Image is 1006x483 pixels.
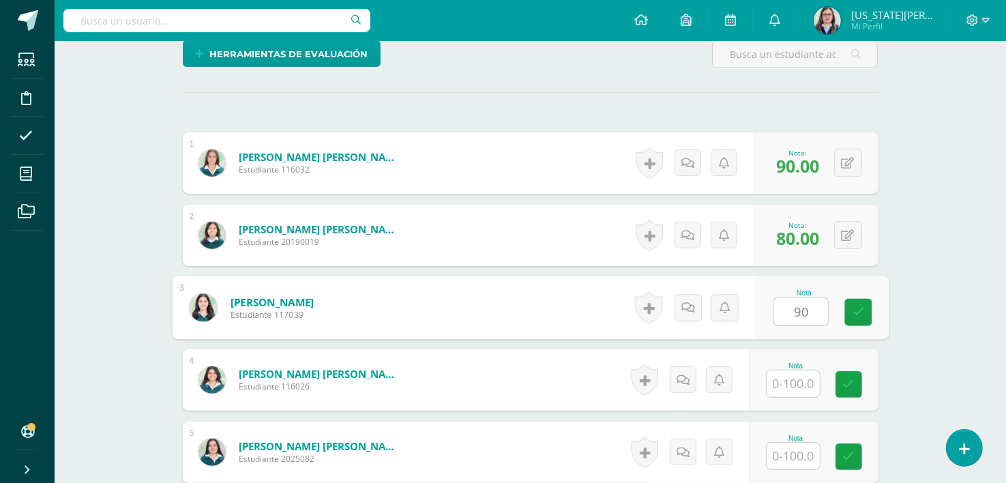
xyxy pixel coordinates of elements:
span: Mi Perfil [851,20,933,32]
img: 3fe22d74385d4329d6ccfe46ef990956.png [198,222,226,249]
span: 80.00 [776,226,819,250]
a: [PERSON_NAME] [PERSON_NAME] [239,222,402,236]
img: 6a7ccea9b68b4cca1e8e7f9f516ffc0c.png [198,439,226,466]
input: 0-100.0 [767,370,820,397]
span: 90.00 [776,154,819,177]
a: [PERSON_NAME] [PERSON_NAME] [239,367,402,381]
a: [PERSON_NAME] [PERSON_NAME] [239,150,402,164]
img: 0a3f25b49a9776cecd87441d95acd7a8.png [189,293,217,321]
span: Estudiante 117039 [230,309,314,321]
span: [US_STATE][PERSON_NAME] [851,8,933,22]
div: Nota [766,435,826,442]
span: Herramientas de evaluación [209,42,368,67]
input: 0-100.0 [767,443,820,469]
img: 9b15e1c7ccd76ba916343fc88c5ecda0.png [814,7,841,34]
a: [PERSON_NAME] [PERSON_NAME] [239,439,402,453]
span: Estudiante 116026 [239,381,402,392]
img: a174890b7ecba632c8cfe2afa702335b.png [198,149,226,177]
div: Nota [773,289,835,297]
div: Nota [766,362,826,370]
span: Estudiante 20190019 [239,236,402,248]
div: Nota: [776,220,819,230]
a: Herramientas de evaluación [183,40,381,67]
input: Busca un estudiante aquí... [713,41,877,68]
a: [PERSON_NAME] [230,295,314,309]
input: Busca un usuario... [63,9,370,32]
img: 8180ac361388312b343788a0119ba5c5.png [198,366,226,394]
span: Estudiante 2025082 [239,453,402,465]
input: 0-100.0 [773,298,828,325]
span: Estudiante 116032 [239,164,402,175]
div: Nota: [776,148,819,158]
